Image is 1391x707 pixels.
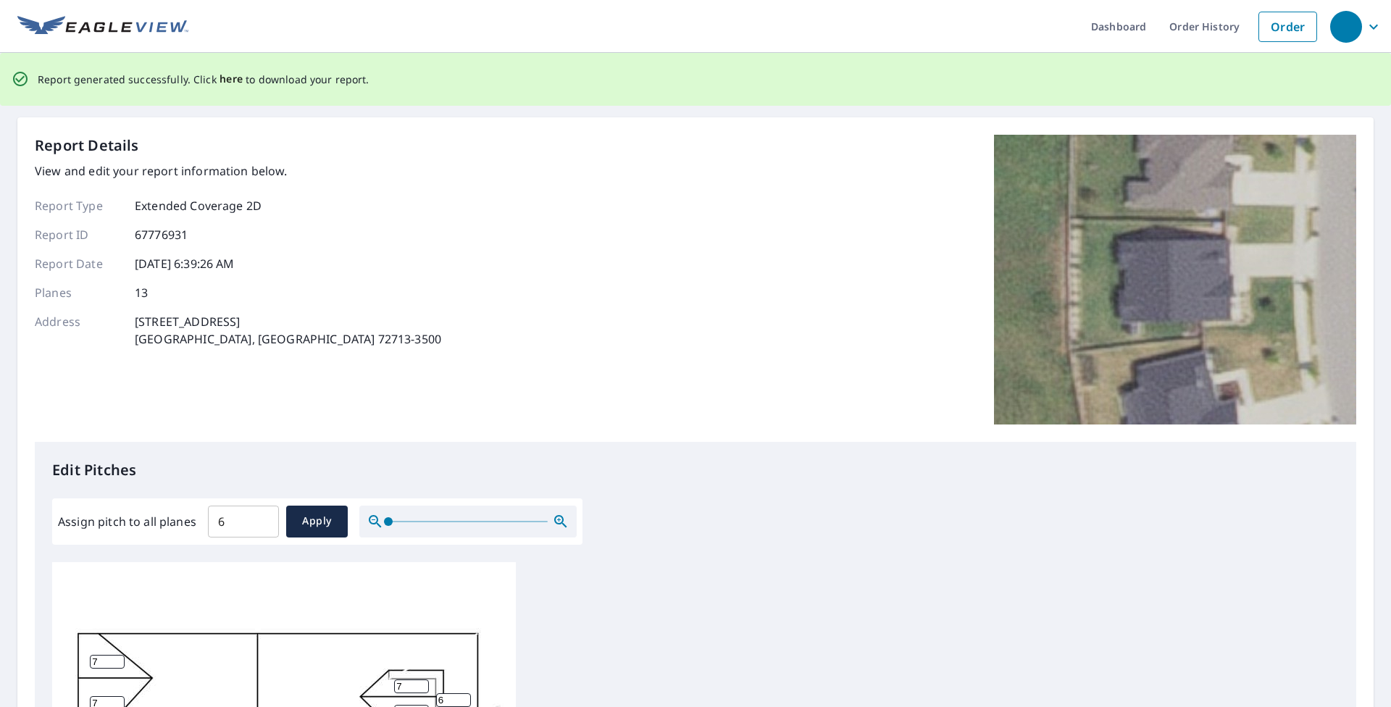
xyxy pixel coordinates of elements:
[286,506,348,537] button: Apply
[35,162,441,180] p: View and edit your report information below.
[208,501,279,542] input: 00.0
[35,197,122,214] p: Report Type
[135,313,441,348] p: [STREET_ADDRESS] [GEOGRAPHIC_DATA], [GEOGRAPHIC_DATA] 72713-3500
[38,70,369,88] p: Report generated successfully. Click to download your report.
[220,70,243,88] button: here
[135,284,148,301] p: 13
[35,226,122,243] p: Report ID
[35,313,122,348] p: Address
[1258,12,1317,42] a: Order
[298,512,336,530] span: Apply
[58,513,196,530] label: Assign pitch to all planes
[35,255,122,272] p: Report Date
[35,135,139,156] p: Report Details
[135,255,235,272] p: [DATE] 6:39:26 AM
[35,284,122,301] p: Planes
[135,226,188,243] p: 67776931
[52,459,1339,481] p: Edit Pitches
[994,135,1356,424] img: Top image
[135,197,262,214] p: Extended Coverage 2D
[17,16,188,38] img: EV Logo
